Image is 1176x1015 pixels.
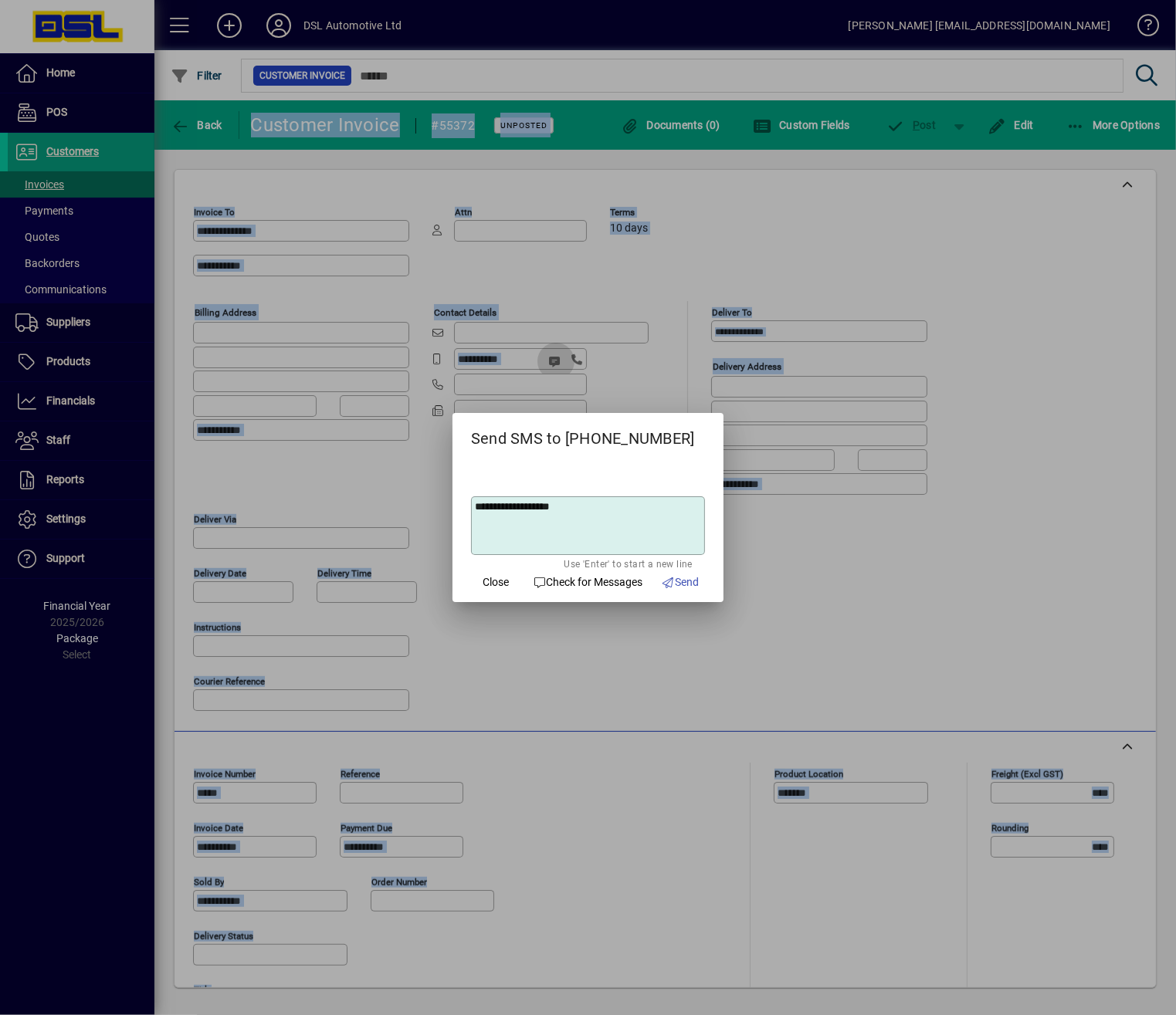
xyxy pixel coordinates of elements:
button: Check for Messages [527,568,649,596]
button: Send [656,568,706,596]
span: Close [483,574,509,590]
span: Check for Messages [533,574,643,590]
button: Close [471,568,520,596]
h2: Send SMS to [PHONE_NUMBER] [452,413,724,458]
mat-hint: Use 'Enter' to start a new line [564,555,693,572]
span: Send [662,574,700,590]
